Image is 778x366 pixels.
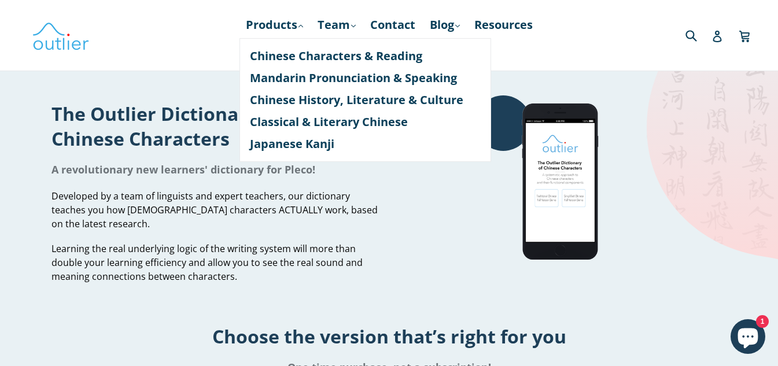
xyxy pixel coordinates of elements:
[250,111,481,133] a: Classical & Literary Chinese
[51,162,381,176] h1: A revolutionary new learners' dictionary for Pleco!
[469,14,539,35] a: Resources
[32,19,90,52] img: Outlier Linguistics
[364,14,421,35] a: Contact
[51,190,378,230] span: Developed by a team of linguists and expert teachers, our dictionary teaches you how [DEMOGRAPHIC...
[312,14,362,35] a: Team
[51,101,381,151] h1: The Outlier Dictionary of Chinese Characters
[346,35,432,56] a: Course Login
[424,14,466,35] a: Blog
[51,242,363,283] span: Learning the real underlying logic of the writing system will more than double your learning effi...
[250,89,481,111] a: Chinese History, Literature & Culture
[250,133,481,155] a: Japanese Kanji
[250,67,481,89] a: Mandarin Pronunciation & Speaking
[727,319,769,357] inbox-online-store-chat: Shopify online store chat
[250,45,481,67] a: Chinese Characters & Reading
[240,14,309,35] a: Products
[683,23,714,47] input: Search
